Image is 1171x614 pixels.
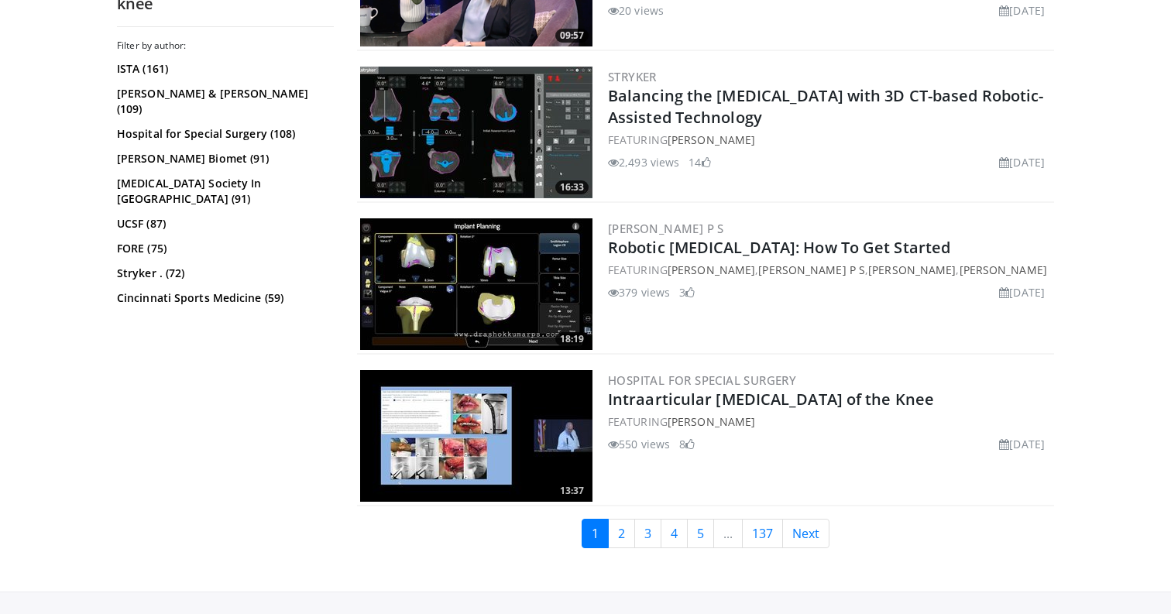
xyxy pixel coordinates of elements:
a: Stryker . (72) [117,266,330,281]
a: [PERSON_NAME] [668,262,755,277]
a: Next [782,519,829,548]
h3: Filter by author: [117,39,334,52]
img: f22dd960-7d6f-4f3b-9cb7-a10e36787573.300x170_q85_crop-smart_upscale.jpg [360,370,592,502]
li: 20 views [608,2,664,19]
a: [PERSON_NAME] [868,262,956,277]
span: 13:37 [555,484,589,498]
a: FORE (75) [117,241,330,256]
a: Intraarticular [MEDICAL_DATA] of the Knee [608,389,934,410]
a: 5 [687,519,714,548]
a: Hospital for Special Surgery [608,372,796,388]
span: 18:19 [555,332,589,346]
div: FEATURING [608,132,1051,148]
li: 550 views [608,436,670,452]
a: 4 [661,519,688,548]
img: aececb5f-a7d6-40bb-96d9-26cdf3a45450.300x170_q85_crop-smart_upscale.jpg [360,67,592,198]
li: 379 views [608,284,670,300]
a: Balancing the [MEDICAL_DATA] with 3D CT-based Robotic-Assisted Technology [608,85,1043,128]
li: 2,493 views [608,154,679,170]
a: [PERSON_NAME] & [PERSON_NAME] (109) [117,86,330,117]
a: [PERSON_NAME] [668,132,755,147]
a: Robotic [MEDICAL_DATA]: How To Get Started [608,237,950,258]
li: [DATE] [999,436,1045,452]
a: 3 [634,519,661,548]
li: [DATE] [999,154,1045,170]
a: 1 [582,519,609,548]
li: 14 [689,154,710,170]
a: 2 [608,519,635,548]
a: 137 [742,519,783,548]
a: 16:33 [360,67,592,198]
li: 3 [679,284,695,300]
a: [PERSON_NAME] [960,262,1047,277]
a: [PERSON_NAME] P S [608,221,724,236]
a: Cincinnati Sports Medicine (59) [117,290,330,306]
a: Hospital for Special Surgery (108) [117,126,330,142]
span: 16:33 [555,180,589,194]
div: FEATURING [608,413,1051,430]
a: [MEDICAL_DATA] Society In [GEOGRAPHIC_DATA] (91) [117,176,330,207]
a: [PERSON_NAME] P S [758,262,865,277]
a: 18:19 [360,218,592,350]
nav: Search results pages [357,519,1054,548]
li: 8 [679,436,695,452]
a: [PERSON_NAME] [668,414,755,429]
span: 09:57 [555,29,589,43]
img: 1dd8caef-38db-4f53-ae67-e03253006d6d.300x170_q85_crop-smart_upscale.jpg [360,218,592,350]
a: ISTA (161) [117,61,330,77]
div: FEATURING , , , [608,262,1051,278]
a: UCSF (87) [117,216,330,232]
li: [DATE] [999,2,1045,19]
a: [PERSON_NAME] Biomet (91) [117,151,330,166]
a: 13:37 [360,370,592,502]
li: [DATE] [999,284,1045,300]
a: Stryker [608,69,657,84]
